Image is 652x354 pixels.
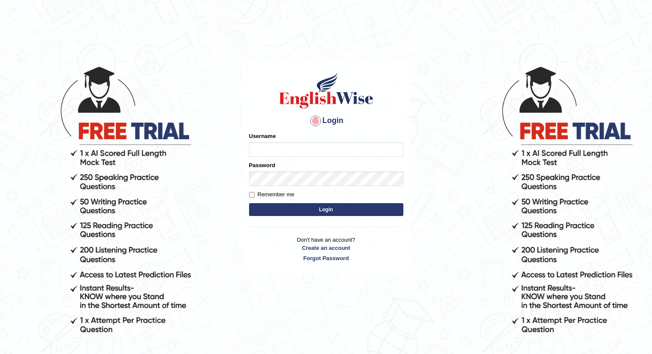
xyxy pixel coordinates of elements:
input: Remember me [249,192,255,198]
a: Create an account [249,244,403,252]
p: Don't have an account? [249,236,403,262]
label: Remember me [249,190,294,199]
label: Password [249,161,275,169]
button: Login [249,203,403,216]
h4: Login [249,114,403,128]
a: Forgot Password [249,254,403,262]
label: Username [249,132,276,140]
img: Logo of English Wise sign in for intelligent practice with AI [277,71,375,110]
